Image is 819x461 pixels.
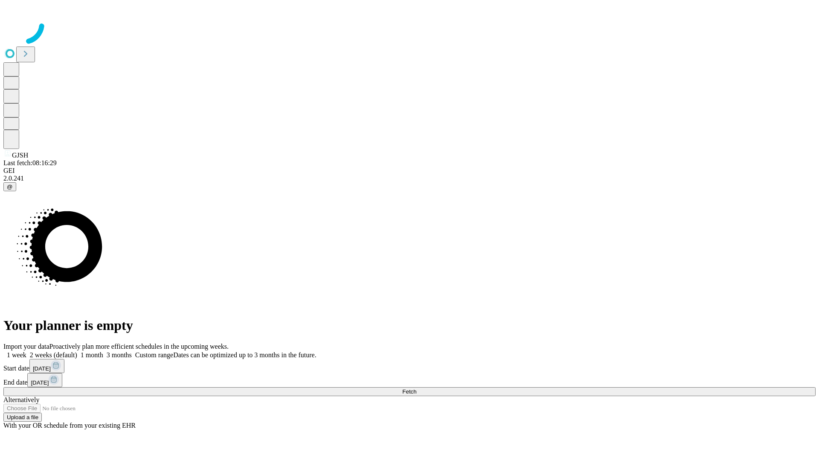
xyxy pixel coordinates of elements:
[3,413,42,422] button: Upload a file
[29,359,64,373] button: [DATE]
[3,396,39,403] span: Alternatively
[12,152,28,159] span: GJSH
[3,359,816,373] div: Start date
[33,365,51,372] span: [DATE]
[135,351,173,359] span: Custom range
[173,351,316,359] span: Dates can be optimized up to 3 months in the future.
[3,182,16,191] button: @
[3,167,816,175] div: GEI
[3,343,49,350] span: Import your data
[107,351,132,359] span: 3 months
[30,351,77,359] span: 2 weeks (default)
[31,379,49,386] span: [DATE]
[3,175,816,182] div: 2.0.241
[7,184,13,190] span: @
[3,422,136,429] span: With your OR schedule from your existing EHR
[3,373,816,387] div: End date
[81,351,103,359] span: 1 month
[3,318,816,333] h1: Your planner is empty
[402,388,416,395] span: Fetch
[49,343,229,350] span: Proactively plan more efficient schedules in the upcoming weeks.
[3,159,57,166] span: Last fetch: 08:16:29
[7,351,26,359] span: 1 week
[3,387,816,396] button: Fetch
[27,373,62,387] button: [DATE]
